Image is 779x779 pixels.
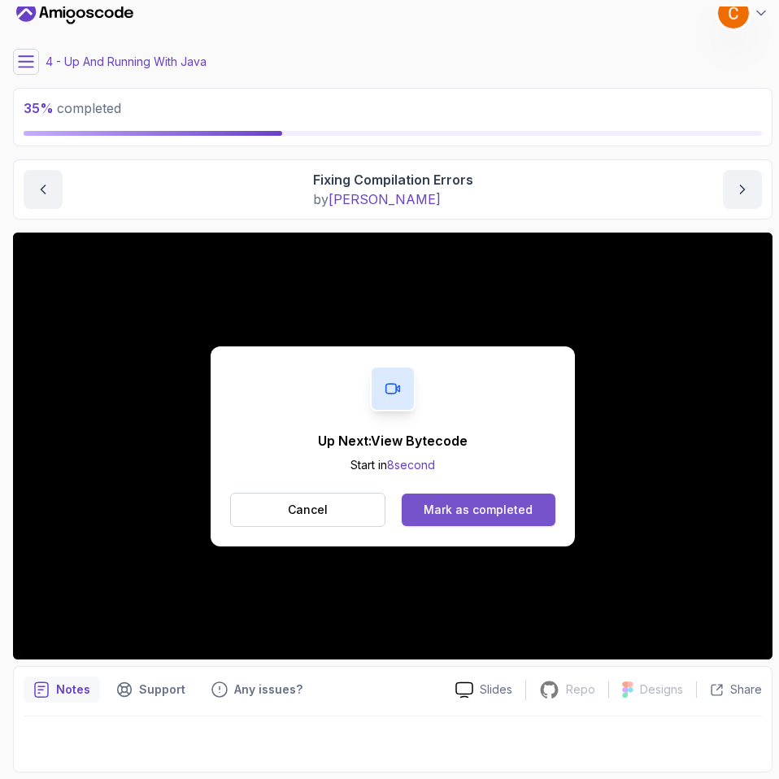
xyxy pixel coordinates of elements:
[234,681,302,698] p: Any issues?
[640,681,683,698] p: Designs
[566,681,595,698] p: Repo
[230,493,385,527] button: Cancel
[480,681,512,698] p: Slides
[24,100,121,116] span: completed
[56,681,90,698] p: Notes
[402,494,555,526] button: Mark as completed
[696,681,762,698] button: Share
[313,189,473,209] p: by
[24,170,63,209] button: previous content
[730,681,762,698] p: Share
[24,100,54,116] span: 35 %
[24,677,100,703] button: notes button
[387,458,435,472] span: 8 second
[318,431,468,450] p: Up Next: View Bytecode
[288,502,328,518] p: Cancel
[424,502,533,518] div: Mark as completed
[313,170,473,189] p: Fixing Compilation Errors
[723,170,762,209] button: next content
[442,681,525,698] a: Slides
[139,681,185,698] p: Support
[13,233,772,659] iframe: 4 - Fixing Compilation Errors
[202,677,312,703] button: Feedback button
[329,191,441,207] span: [PERSON_NAME]
[107,677,195,703] button: Support button
[318,457,468,473] p: Start in
[46,54,207,70] p: 4 - Up And Running With Java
